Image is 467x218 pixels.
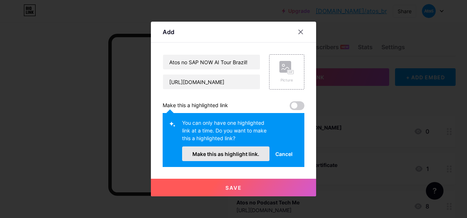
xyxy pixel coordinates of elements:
[163,28,174,36] div: Add
[275,150,293,158] span: Cancel
[182,119,269,146] div: You can only have one highlighted link at a time. Do you want to make this a highlighted link?
[163,101,228,110] div: Make this a highlighted link
[269,146,298,161] button: Cancel
[151,179,316,196] button: Save
[182,146,269,161] button: Make this as highlight link.
[163,55,260,69] input: Title
[279,77,294,83] div: Picture
[163,75,260,89] input: URL
[225,185,242,191] span: Save
[192,151,259,157] span: Make this as highlight link.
